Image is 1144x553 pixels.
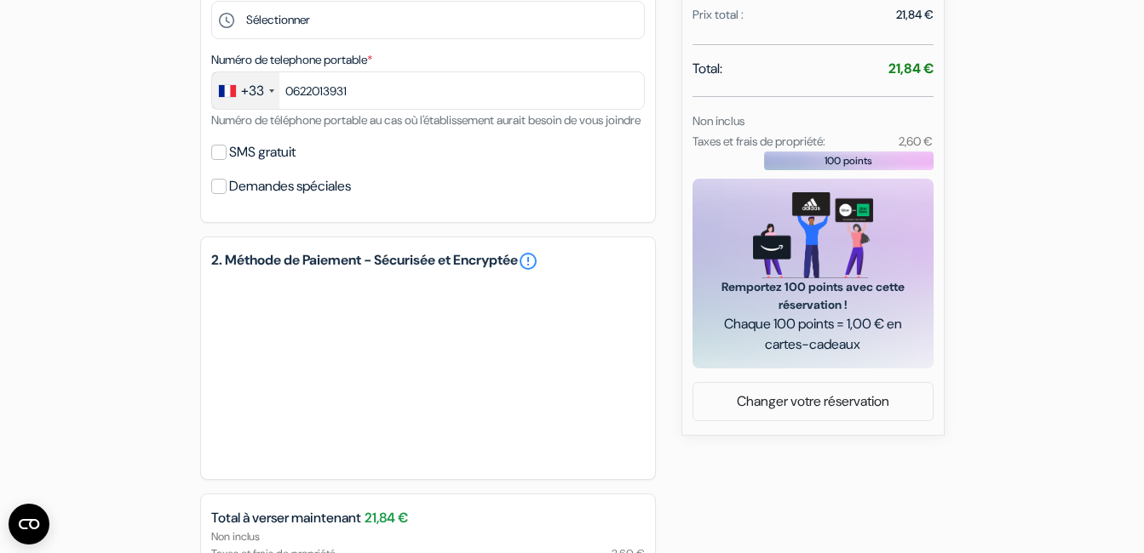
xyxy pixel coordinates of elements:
[211,51,372,69] label: Numéro de telephone portable
[693,6,744,24] div: Prix total :
[693,385,933,418] a: Changer votre réservation
[899,134,933,149] small: 2,60 €
[211,251,645,271] h5: 2. Méthode de Paiement - Sécurisée et Encryptée
[208,275,648,469] iframe: Cadre de saisie sécurisé pour le paiement
[693,59,722,79] span: Total:
[518,251,538,271] a: error_outline
[888,60,934,77] strong: 21,84 €
[212,72,279,109] div: France: +33
[229,140,296,164] label: SMS gratuit
[211,508,361,528] span: Total à verser maintenant
[241,81,264,101] div: +33
[229,174,351,198] label: Demandes spéciales
[365,508,408,528] span: 21,84 €
[753,192,873,278] img: gift_card_hero_new.png
[9,504,49,544] button: Ouvrir le widget CMP
[825,153,872,168] span: 100 points
[693,113,744,128] small: Non inclus
[211,112,641,128] small: Numéro de téléphone portable au cas où l'établissement aurait besoin de vous joindre
[211,71,645,110] input: 6 12 34 56 78
[713,314,913,355] span: Chaque 100 points = 1,00 € en cartes-cadeaux
[896,6,934,24] div: 21,84 €
[693,134,825,149] small: Taxes et frais de propriété:
[713,278,913,314] span: Remportez 100 points avec cette réservation !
